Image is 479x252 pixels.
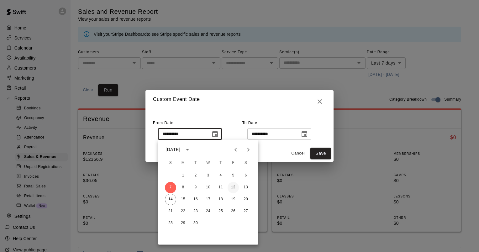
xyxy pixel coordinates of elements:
[203,206,214,217] button: 24
[177,182,189,193] button: 8
[215,170,226,181] button: 4
[190,157,201,169] span: Tuesday
[145,90,334,113] h2: Custom Event Date
[228,206,239,217] button: 26
[209,128,221,140] button: Choose date, selected date is Sep 7, 2025
[240,170,251,181] button: 6
[190,170,201,181] button: 2
[177,157,189,169] span: Monday
[228,157,239,169] span: Friday
[215,157,226,169] span: Thursday
[165,206,176,217] button: 21
[298,128,311,140] button: Choose date, selected date is Sep 14, 2025
[203,182,214,193] button: 10
[177,170,189,181] button: 1
[240,157,251,169] span: Saturday
[190,206,201,217] button: 23
[310,148,331,159] button: Save
[177,218,189,229] button: 29
[228,170,239,181] button: 5
[228,194,239,205] button: 19
[215,194,226,205] button: 18
[203,170,214,181] button: 3
[165,157,176,169] span: Sunday
[190,194,201,205] button: 16
[288,149,308,158] button: Cancel
[177,194,189,205] button: 15
[240,206,251,217] button: 27
[177,206,189,217] button: 22
[242,143,255,156] button: Next month
[190,218,201,229] button: 30
[190,182,201,193] button: 9
[203,157,214,169] span: Wednesday
[313,95,326,108] button: Close
[240,194,251,205] button: 20
[182,144,193,155] button: calendar view is open, switch to year view
[229,143,242,156] button: Previous month
[165,218,176,229] button: 28
[215,206,226,217] button: 25
[242,121,257,125] span: To Date
[166,146,180,153] div: [DATE]
[165,182,176,193] button: 7
[203,194,214,205] button: 17
[153,121,174,125] span: From Date
[240,182,251,193] button: 13
[165,194,176,205] button: 14
[215,182,226,193] button: 11
[228,182,239,193] button: 12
